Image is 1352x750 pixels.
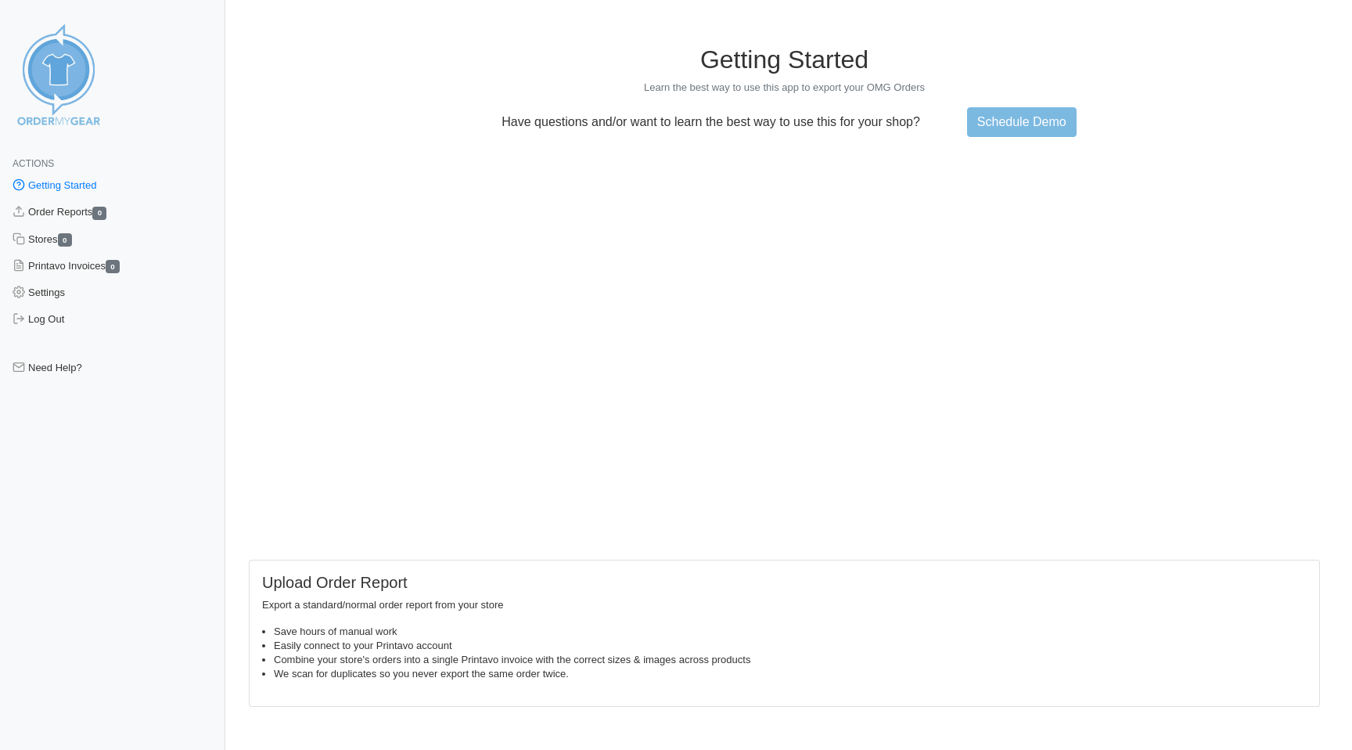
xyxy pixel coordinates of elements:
[106,260,120,273] span: 0
[274,653,1307,667] li: Combine your store's orders into a single Printavo invoice with the correct sizes & images across...
[492,115,929,129] p: Have questions and/or want to learn the best way to use this for your shop?
[92,207,106,220] span: 0
[249,81,1320,95] p: Learn the best way to use this app to export your OMG Orders
[274,639,1307,653] li: Easily connect to your Printavo account
[13,158,54,169] span: Actions
[967,107,1077,137] a: Schedule Demo
[249,45,1320,74] h1: Getting Started
[262,573,1307,592] h5: Upload Order Report
[58,233,72,247] span: 0
[274,625,1307,639] li: Save hours of manual work
[262,598,1307,612] p: Export a standard/normal order report from your store
[274,667,1307,681] li: We scan for duplicates so you never export the same order twice.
